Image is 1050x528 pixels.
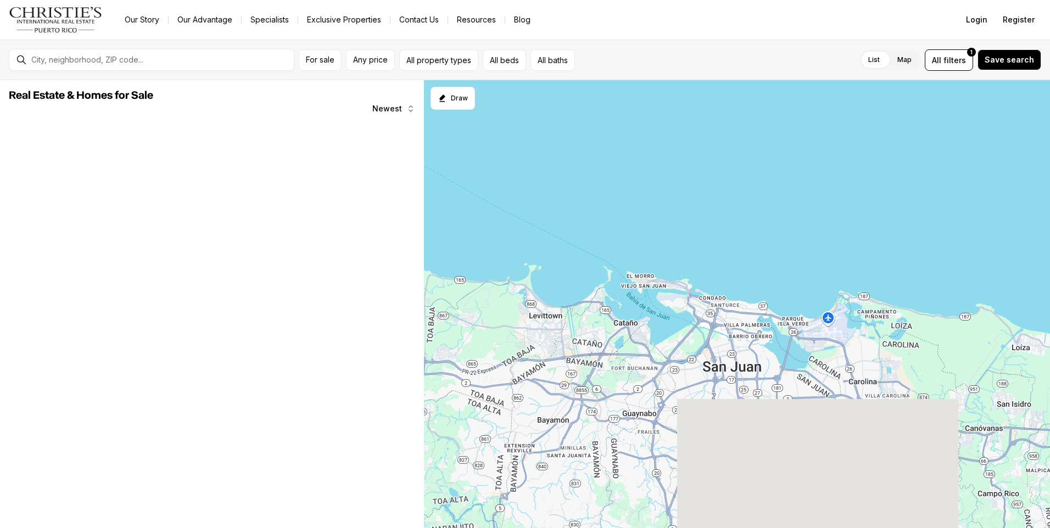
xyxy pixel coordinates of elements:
[483,49,526,71] button: All beds
[530,49,575,71] button: All baths
[346,49,395,71] button: Any price
[970,48,973,57] span: 1
[298,12,390,27] a: Exclusive Properties
[959,9,994,31] button: Login
[306,55,334,64] span: For sale
[448,12,505,27] a: Resources
[366,98,422,120] button: Newest
[925,49,973,71] button: Allfilters1
[353,55,388,64] span: Any price
[505,12,539,27] a: Blog
[299,49,342,71] button: For sale
[169,12,241,27] a: Our Advantage
[9,7,103,33] img: logo
[399,49,478,71] button: All property types
[431,87,475,110] button: Start drawing
[242,12,298,27] a: Specialists
[116,12,168,27] a: Our Story
[859,50,889,70] label: List
[985,55,1034,64] span: Save search
[966,15,987,24] span: Login
[978,49,1041,70] button: Save search
[1003,15,1035,24] span: Register
[372,104,402,113] span: Newest
[9,90,153,101] span: Real Estate & Homes for Sale
[932,54,941,66] span: All
[390,12,448,27] button: Contact Us
[943,54,966,66] span: filters
[889,50,920,70] label: Map
[996,9,1041,31] button: Register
